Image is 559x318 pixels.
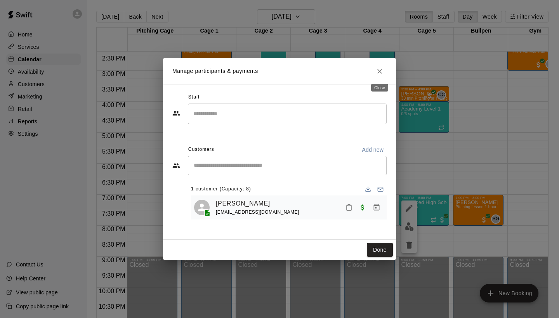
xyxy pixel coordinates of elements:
button: Download list [362,183,374,195]
div: Close [371,84,388,92]
span: Staff [188,91,200,104]
button: Manage bookings & payment [370,200,384,214]
button: Close [373,64,387,78]
span: Customers [188,143,214,156]
button: Mark attendance [342,201,356,214]
button: Add new [359,143,387,156]
button: Done [367,243,393,257]
p: Add new [362,146,384,154]
div: Start typing to search customers... [188,156,387,175]
span: Paid with Credit [356,204,370,210]
div: Max Perez [194,200,210,215]
span: [EMAIL_ADDRESS][DOMAIN_NAME] [216,209,299,215]
button: Email participants [374,183,387,195]
svg: Staff [172,109,180,117]
div: Search staff [188,104,387,124]
span: 1 customer (Capacity: 8) [191,183,251,195]
svg: Customers [172,162,180,169]
p: Manage participants & payments [172,67,258,75]
a: [PERSON_NAME] [216,199,270,209]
